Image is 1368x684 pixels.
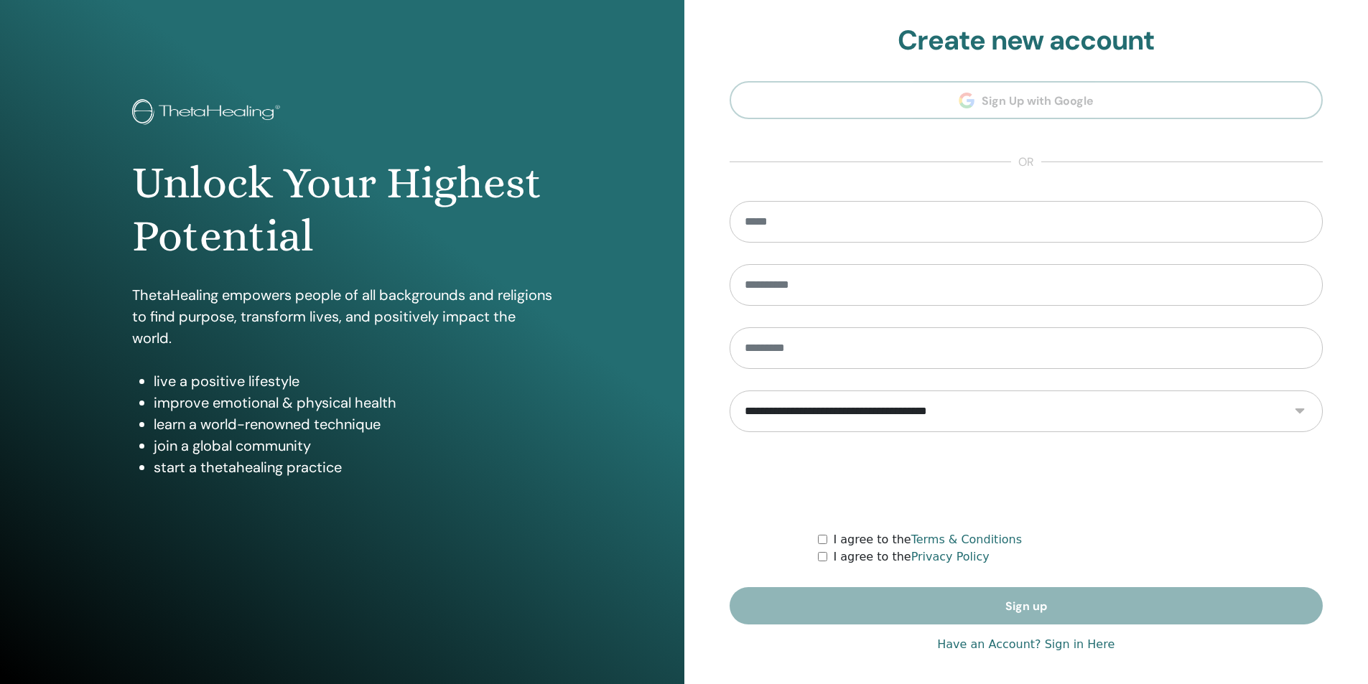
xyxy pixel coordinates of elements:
li: improve emotional & physical health [154,392,552,413]
a: Have an Account? Sign in Here [937,636,1115,653]
li: join a global community [154,435,552,456]
iframe: reCAPTCHA [917,454,1135,510]
label: I agree to the [833,531,1022,548]
li: learn a world-renowned technique [154,413,552,435]
h1: Unlock Your Highest Potential [132,156,552,263]
span: or [1011,154,1041,171]
a: Terms & Conditions [911,533,1022,546]
a: Privacy Policy [911,550,990,563]
label: I agree to the [833,548,989,566]
h2: Create new account [730,24,1323,57]
li: start a thetahealing practice [154,456,552,478]
li: live a positive lifestyle [154,370,552,392]
p: ThetaHealing empowers people of all backgrounds and religions to find purpose, transform lives, a... [132,284,552,349]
